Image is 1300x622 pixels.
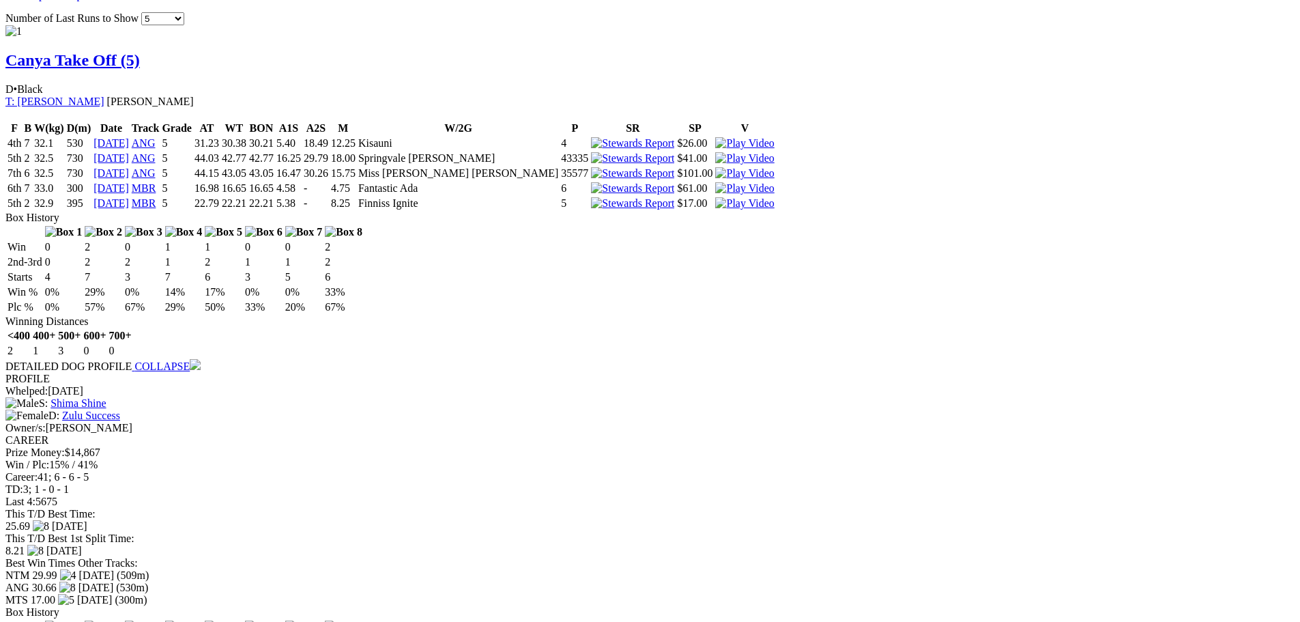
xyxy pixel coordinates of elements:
[560,197,589,210] td: 5
[560,137,589,150] td: 4
[164,300,203,314] td: 29%
[330,152,356,165] td: 18.00
[44,240,83,254] td: 0
[5,483,23,495] span: TD:
[46,545,82,556] span: [DATE]
[66,167,92,180] td: 730
[84,270,123,284] td: 7
[248,182,274,195] td: 16.65
[77,594,113,606] span: [DATE]
[244,285,283,299] td: 0%
[5,434,1295,447] div: CAREER
[5,410,48,422] img: Female
[5,520,30,532] span: 25.69
[23,152,32,165] td: 2
[161,182,192,195] td: 5
[5,359,1295,373] div: DETAILED DOG PROFILE
[23,137,32,150] td: 7
[276,152,302,165] td: 16.25
[591,182,674,195] img: Stewards Report
[32,582,57,593] span: 30.66
[324,285,363,299] td: 33%
[285,255,323,269] td: 1
[194,122,220,135] th: AT
[5,25,22,38] img: 1
[66,182,92,195] td: 300
[204,255,243,269] td: 2
[44,285,83,299] td: 0%
[84,240,123,254] td: 2
[33,167,65,180] td: 32.5
[5,83,43,95] span: D Black
[591,137,674,150] img: Stewards Report
[715,197,774,209] a: View replay
[59,582,76,594] img: 8
[84,255,123,269] td: 2
[33,182,65,195] td: 33.0
[5,51,140,69] a: Canya Take Off (5)
[194,167,220,180] td: 44.15
[7,240,43,254] td: Win
[23,182,32,195] td: 7
[248,122,274,135] th: BON
[60,569,76,582] img: 4
[244,255,283,269] td: 1
[84,285,123,299] td: 29%
[285,285,323,299] td: 0%
[276,122,302,135] th: A1S
[324,300,363,314] td: 67%
[358,137,559,150] td: Kisauni
[276,137,302,150] td: 5.40
[50,397,106,409] a: Shima Shine
[715,182,774,195] img: Play Video
[134,361,190,372] span: COLLAPSE
[161,167,192,180] td: 5
[7,137,22,150] td: 4th
[125,226,162,238] img: Box 3
[5,447,65,458] span: Prize Money:
[560,167,589,180] td: 35577
[285,226,323,238] img: Box 7
[560,182,589,195] td: 6
[23,197,32,210] td: 2
[132,137,156,149] a: ANG
[244,270,283,284] td: 3
[5,606,1295,619] div: Box History
[205,226,242,238] img: Box 5
[676,137,713,150] td: $26.00
[590,122,675,135] th: SR
[330,197,356,210] td: 8.25
[85,226,122,238] img: Box 2
[14,83,18,95] span: •
[5,397,48,409] span: S:
[5,471,38,483] span: Career:
[161,137,192,150] td: 5
[204,285,243,299] td: 17%
[7,152,22,165] td: 5th
[303,167,329,180] td: 30.26
[5,569,30,581] span: NTM
[358,197,559,210] td: Finniss Ignite
[5,545,25,556] span: 8.21
[248,167,274,180] td: 43.05
[117,569,149,581] span: (509m)
[33,197,65,210] td: 32.9
[276,197,302,210] td: 5.38
[93,167,129,179] a: [DATE]
[248,137,274,150] td: 30.21
[161,197,192,210] td: 5
[715,152,774,164] a: View replay
[715,167,774,179] a: View replay
[79,569,115,581] span: [DATE]
[7,300,43,314] td: Plc %
[33,520,49,533] img: 8
[93,137,129,149] a: [DATE]
[221,137,247,150] td: 30.38
[5,96,104,107] a: T: [PERSON_NAME]
[33,152,65,165] td: 32.5
[715,137,774,149] a: View replay
[5,508,96,520] span: This T/D Best Time:
[194,137,220,150] td: 31.23
[32,329,56,343] th: 400+
[62,410,120,421] a: Zulu Success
